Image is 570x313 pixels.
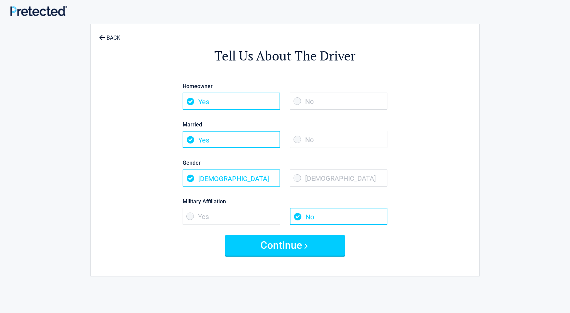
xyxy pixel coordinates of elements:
[183,158,387,167] label: Gender
[183,93,280,110] span: Yes
[183,131,280,148] span: Yes
[183,82,387,91] label: Homeowner
[183,197,387,206] label: Military Affiliation
[225,235,345,256] button: Continue
[183,169,280,187] span: [DEMOGRAPHIC_DATA]
[183,208,280,225] span: Yes
[290,93,387,110] span: No
[290,169,387,187] span: [DEMOGRAPHIC_DATA]
[290,131,387,148] span: No
[290,208,387,225] span: No
[98,29,122,41] a: BACK
[10,6,67,16] img: Main Logo
[128,47,442,65] h2: Tell Us About The Driver
[183,120,387,129] label: Married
